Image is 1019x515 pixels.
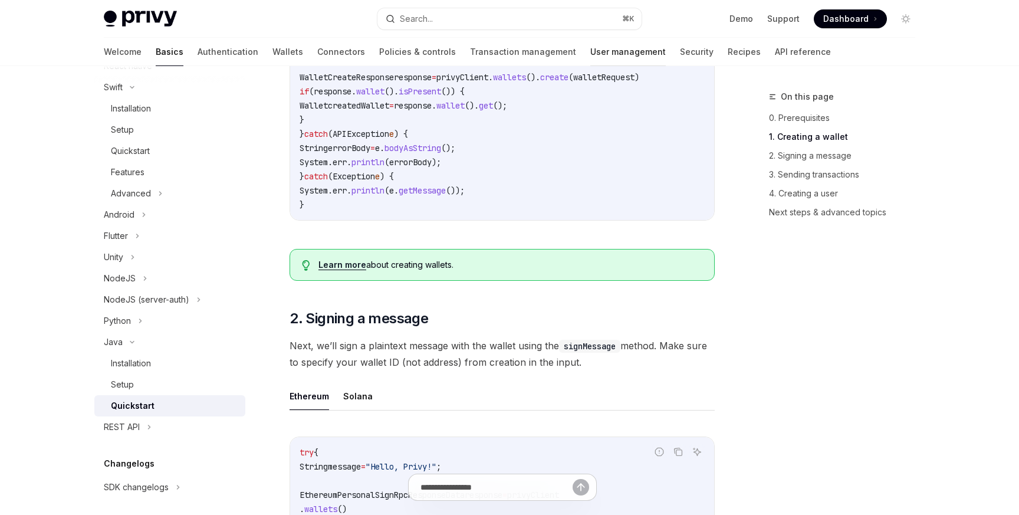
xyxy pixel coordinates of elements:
[300,157,328,168] span: System
[394,100,432,111] span: response
[94,353,245,374] a: Installation
[314,447,318,458] span: {
[198,38,258,66] a: Authentication
[389,185,394,196] span: e
[590,38,666,66] a: User management
[769,203,925,222] a: Next steps & advanced topics
[328,143,370,153] span: errorBody
[781,90,834,104] span: On this page
[652,444,667,460] button: Report incorrect code
[317,38,365,66] a: Connectors
[670,444,686,460] button: Copy the contents from the code block
[300,100,328,111] span: Wallet
[347,157,351,168] span: .
[156,38,183,66] a: Basics
[309,86,314,97] span: (
[328,171,333,182] span: (
[375,143,380,153] span: e
[356,86,384,97] span: wallet
[436,461,441,472] span: ;
[328,157,333,168] span: .
[314,86,351,97] span: response
[300,143,328,153] span: String
[300,199,304,210] span: }
[111,356,151,370] div: Installation
[104,457,155,471] h5: Changelogs
[441,86,465,97] span: ()) {
[394,129,408,139] span: ) {
[272,38,303,66] a: Wallets
[333,157,347,168] span: err
[300,129,304,139] span: }
[769,127,925,146] a: 1. Creating a wallet
[769,165,925,184] a: 3. Sending transactions
[328,129,333,139] span: (
[568,72,639,83] span: (walletRequest)
[526,72,540,83] span: ().
[290,337,715,370] span: Next, we’ll sign a plaintext message with the wallet using the method. Make sure to specify your ...
[394,185,399,196] span: .
[436,72,488,83] span: privyClient
[351,157,384,168] span: println
[104,11,177,27] img: light logo
[622,14,635,24] span: ⌘ K
[441,143,455,153] span: ();
[94,119,245,140] a: Setup
[328,461,361,472] span: message
[94,162,245,183] a: Features
[104,250,123,264] div: Unity
[104,420,140,434] div: REST API
[896,9,915,28] button: Toggle dark mode
[104,335,123,349] div: Java
[680,38,714,66] a: Security
[559,340,620,353] code: signMessage
[384,86,399,97] span: ().
[379,38,456,66] a: Policies & controls
[351,86,356,97] span: .
[104,314,131,328] div: Python
[300,114,304,125] span: }
[333,129,389,139] span: APIException
[384,185,389,196] span: (
[300,72,394,83] span: WalletCreateResponse
[573,479,589,496] button: Send message
[729,13,753,25] a: Demo
[318,260,366,270] a: Learn more
[377,8,642,29] button: Search...⌘K
[384,157,441,168] span: (errorBody);
[343,382,373,410] button: Solana
[300,461,328,472] span: String
[384,143,441,153] span: bodyAsString
[380,143,384,153] span: .
[302,260,310,271] svg: Tip
[111,399,155,413] div: Quickstart
[689,444,705,460] button: Ask AI
[104,293,189,307] div: NodeJS (server-auth)
[399,86,441,97] span: isPresent
[351,185,384,196] span: println
[328,185,333,196] span: .
[823,13,869,25] span: Dashboard
[333,185,347,196] span: err
[769,184,925,203] a: 4. Creating a user
[94,140,245,162] a: Quickstart
[111,186,151,201] div: Advanced
[389,100,394,111] span: =
[104,480,169,494] div: SDK changelogs
[304,171,328,182] span: catch
[366,461,436,472] span: "Hello, Privy!"
[432,72,436,83] span: =
[304,129,328,139] span: catch
[347,185,351,196] span: .
[814,9,887,28] a: Dashboard
[370,143,375,153] span: =
[111,101,151,116] div: Installation
[432,100,436,111] span: .
[318,259,702,271] div: about creating wallets.
[328,100,389,111] span: createdWallet
[436,100,465,111] span: wallet
[470,38,576,66] a: Transaction management
[775,38,831,66] a: API reference
[375,171,380,182] span: e
[769,146,925,165] a: 2. Signing a message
